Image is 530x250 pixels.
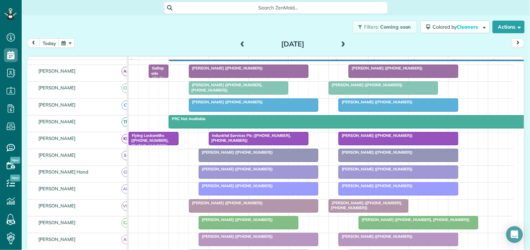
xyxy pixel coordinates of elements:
span: [PERSON_NAME] [37,135,77,141]
span: [PERSON_NAME] ([PHONE_NUMBER]) [338,234,413,239]
span: [PERSON_NAME] [37,152,77,158]
span: [PERSON_NAME] ([PHONE_NUMBER]) [198,234,273,239]
span: New [10,157,20,164]
span: Industrial Services Ptc ([PHONE_NUMBER], [PHONE_NUMBER]) [209,133,291,143]
span: 12pm [329,58,344,64]
span: [PERSON_NAME] [37,186,77,191]
span: KD [122,134,131,144]
span: VM [122,201,131,211]
span: AR [122,67,131,76]
span: [PERSON_NAME] [37,68,77,74]
h2: [DATE] [249,40,336,48]
span: [PERSON_NAME] ([PHONE_NUMBER]) [198,217,273,222]
span: [PERSON_NAME] ([PHONE_NUMBER]) [338,100,413,104]
span: [PERSON_NAME] [37,102,77,108]
span: 10am [249,58,264,64]
span: AH [122,235,131,244]
span: 8am [169,58,182,64]
span: Colored by [433,24,481,30]
span: TM [122,117,131,127]
span: Coming soon [380,24,412,30]
span: 9am [209,58,222,64]
span: [PERSON_NAME] ([PHONE_NUMBER]) [189,200,263,205]
span: PRC Not Available [168,116,206,121]
span: [PERSON_NAME] ([PHONE_NUMBER], [PHONE_NUMBER]) [189,82,263,92]
span: 1pm [369,58,381,64]
span: AM [122,184,131,194]
span: [PERSON_NAME] ([PHONE_NUMBER]) [198,150,273,155]
span: 4pm [489,58,501,64]
span: [PERSON_NAME] ([PHONE_NUMBER]) [338,150,413,155]
div: Open Intercom Messenger [506,226,523,243]
span: [PERSON_NAME] ([PHONE_NUMBER]) [328,82,403,87]
span: [PERSON_NAME] Hand [37,169,90,175]
span: 2pm [409,58,421,64]
span: CA [122,218,131,228]
span: [PERSON_NAME] [37,236,77,242]
span: 7am [129,58,141,64]
span: [PERSON_NAME] ([PHONE_NUMBER]) [348,66,423,71]
button: Actions [493,21,525,33]
span: Cleaners [457,24,479,30]
span: 3pm [449,58,461,64]
span: Gallopade ([PHONE_NUMBER], [PHONE_NUMBER]) [148,66,166,106]
span: [PERSON_NAME] ([PHONE_NUMBER], [PHONE_NUMBER]) [328,200,402,210]
span: Flying Locksmiths ([PHONE_NUMBER], [PHONE_NUMBER]) [128,133,168,148]
span: [PERSON_NAME] [37,203,77,208]
span: [PERSON_NAME] [37,119,77,124]
span: CT [122,101,131,110]
span: [PERSON_NAME] ([PHONE_NUMBER], [PHONE_NUMBER]) [358,217,470,222]
span: CH [122,168,131,177]
span: CM [122,83,131,93]
button: prev [27,38,40,48]
span: [PERSON_NAME] [37,85,77,90]
span: [PERSON_NAME] ([PHONE_NUMBER]) [338,183,413,188]
span: [PERSON_NAME] ([PHONE_NUMBER]) [189,66,263,71]
span: [PERSON_NAME] [37,220,77,225]
button: Colored byCleaners [421,21,490,33]
span: [PERSON_NAME] ([PHONE_NUMBER]) [338,133,413,138]
span: SC [122,151,131,160]
span: [PERSON_NAME] ([PHONE_NUMBER]) [198,167,273,171]
span: New [10,175,20,182]
button: today [39,38,59,48]
span: [PERSON_NAME] ([PHONE_NUMBER]) [338,167,413,171]
span: [PERSON_NAME] ([PHONE_NUMBER]) [198,183,273,188]
span: [PERSON_NAME] ([PHONE_NUMBER]) [189,100,263,104]
button: next [511,38,525,48]
span: Filters: [364,24,379,30]
span: 11am [289,58,304,64]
